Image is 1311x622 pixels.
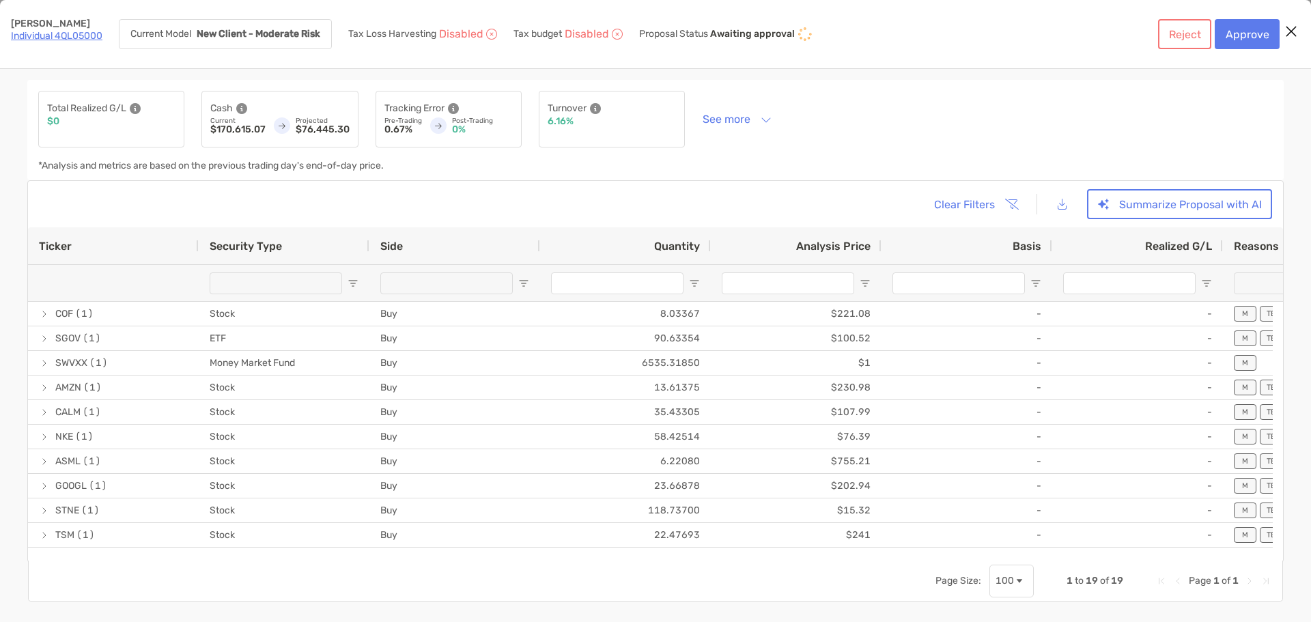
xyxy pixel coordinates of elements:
[540,351,711,375] div: 6535.31850
[1267,408,1275,416] p: TE
[75,425,94,448] span: (1)
[540,449,711,473] div: 6.22080
[199,400,369,424] div: Stock
[55,548,79,571] span: ABEV
[1013,240,1041,253] span: Basis
[1100,575,1109,586] span: of
[1030,278,1041,289] button: Open Filter Menu
[1086,575,1098,586] span: 19
[1242,408,1248,416] p: M
[1267,531,1275,539] p: TE
[55,327,81,350] span: SGOV
[1242,334,1248,343] p: M
[882,302,1052,326] div: -
[692,107,783,131] button: See more
[296,117,350,125] p: Projected
[923,189,1027,219] button: Clear Filters
[55,524,74,546] span: TSM
[1232,575,1239,586] span: 1
[540,302,711,326] div: 8.03367
[711,326,882,350] div: $100.52
[199,523,369,547] div: Stock
[39,240,72,253] span: Ticker
[548,117,574,126] p: 6.16%
[55,376,81,399] span: AMZN
[369,302,540,326] div: Buy
[1052,523,1223,547] div: -
[369,376,540,399] div: Buy
[47,100,126,117] p: Total Realized G/L
[199,425,369,449] div: Stock
[199,548,369,571] div: Stock
[1267,309,1275,318] p: TE
[722,272,854,294] input: Analysis Price Filter Input
[935,575,981,586] div: Page Size:
[55,401,81,423] span: CALM
[1242,358,1248,367] p: M
[348,29,436,39] p: Tax Loss Harvesting
[38,161,384,171] p: *Analysis and metrics are based on the previous trading day's end-of-day price.
[384,125,422,135] p: 0.67%
[1052,498,1223,522] div: -
[1052,351,1223,375] div: -
[1242,457,1248,466] p: M
[1213,575,1220,586] span: 1
[1158,19,1211,49] button: Reject
[130,29,191,39] p: Current Model
[199,449,369,473] div: Stock
[197,28,320,40] strong: New Client - Moderate Risk
[1052,548,1223,571] div: -
[210,100,233,117] p: Cash
[55,450,81,472] span: ASML
[882,351,1052,375] div: -
[551,272,683,294] input: Quantity Filter Input
[1260,576,1271,586] div: Last Page
[296,125,350,135] p: $76,445.30
[1052,449,1223,473] div: -
[882,376,1052,399] div: -
[540,548,711,571] div: 4962.84563
[882,523,1052,547] div: -
[1222,575,1230,586] span: of
[369,449,540,473] div: Buy
[548,100,587,117] p: Turnover
[540,498,711,522] div: 118.73700
[711,302,882,326] div: $221.08
[1242,531,1248,539] p: M
[711,474,882,498] div: $202.94
[83,327,101,350] span: (1)
[882,449,1052,473] div: -
[860,278,871,289] button: Open Filter Menu
[1267,481,1275,490] p: TE
[1111,575,1123,586] span: 19
[199,302,369,326] div: Stock
[369,523,540,547] div: Buy
[989,565,1034,597] div: Page Size
[1234,240,1295,253] div: Reasons
[55,352,87,374] span: SWVXX
[81,499,100,522] span: (1)
[711,449,882,473] div: $755.21
[210,240,282,253] span: Security Type
[199,474,369,498] div: Stock
[1052,376,1223,399] div: -
[452,117,513,125] p: Post-Trading
[711,351,882,375] div: $1
[1087,189,1272,219] button: Summarize Proposal with AI
[540,474,711,498] div: 23.66878
[711,548,882,571] div: $2.18
[882,326,1052,350] div: -
[384,117,422,125] p: Pre-Trading
[565,29,609,39] p: Disabled
[518,278,529,289] button: Open Filter Menu
[513,29,562,39] p: Tax budget
[689,278,700,289] button: Open Filter Menu
[369,474,540,498] div: Buy
[1189,575,1211,586] span: Page
[210,125,266,135] p: $170,615.07
[199,376,369,399] div: Stock
[540,376,711,399] div: 13.61375
[89,352,108,374] span: (1)
[1267,383,1275,392] p: TE
[1052,425,1223,449] div: -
